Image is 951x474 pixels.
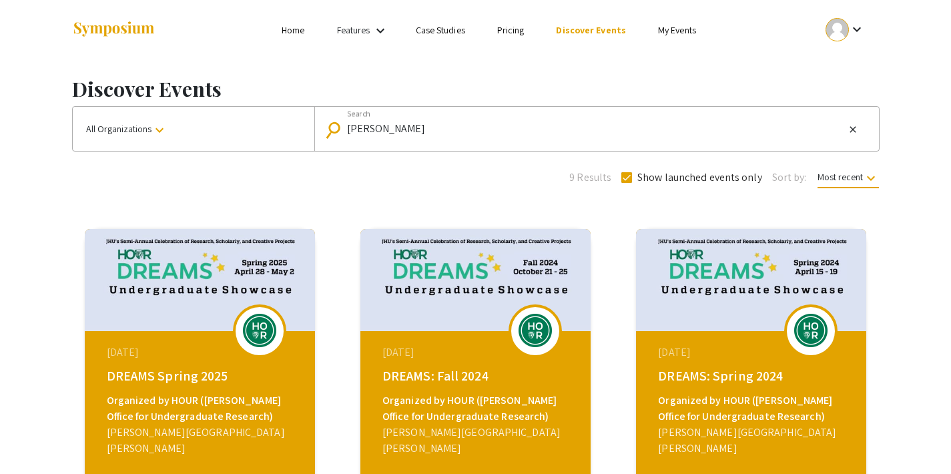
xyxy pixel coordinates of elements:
[372,23,388,39] mat-icon: Expand Features list
[107,393,296,425] div: Organized by HOUR ([PERSON_NAME] Office for Undergraduate Research)
[658,344,848,361] div: [DATE]
[85,229,315,331] img: dreams-spring-2025_eventCoverPhoto_df4d26__thumb.jpg
[497,24,525,36] a: Pricing
[282,24,304,36] a: Home
[360,229,591,331] img: dreams-fall-2024_eventCoverPhoto_0caa39__thumb.jpg
[382,425,572,457] div: [PERSON_NAME][GEOGRAPHIC_DATA][PERSON_NAME]
[637,170,762,186] span: Show launched events only
[849,21,865,37] mat-icon: Expand account dropdown
[72,21,155,39] img: Symposium by ForagerOne
[772,170,807,186] span: Sort by:
[791,314,831,347] img: dreams-spring-2024_eventLogo_346f6f_.png
[382,344,572,361] div: [DATE]
[107,425,296,457] div: [PERSON_NAME][GEOGRAPHIC_DATA][PERSON_NAME]
[807,165,890,189] button: Most recent
[818,171,879,188] span: Most recent
[636,229,866,331] img: dreams-spring-2024_eventCoverPhoto_ffb700__thumb.jpg
[658,425,848,457] div: [PERSON_NAME][GEOGRAPHIC_DATA][PERSON_NAME]
[72,77,880,101] h1: Discover Events
[10,414,57,464] iframe: Chat
[107,344,296,361] div: [DATE]
[240,314,280,347] img: dreams-spring-2025_eventLogo_7b54a7_.png
[382,366,572,386] div: DREAMS: Fall 2024
[569,170,611,186] span: 9 Results
[151,122,168,138] mat-icon: keyboard_arrow_down
[86,123,168,135] span: All Organizations
[337,24,370,36] a: Features
[658,24,696,36] a: My Events
[863,170,879,186] mat-icon: keyboard_arrow_down
[107,366,296,386] div: DREAMS Spring 2025
[515,314,555,347] img: dreams-fall-2024_eventLogo_ff6658_.png
[382,393,572,425] div: Organized by HOUR ([PERSON_NAME] Office for Undergraduate Research)
[327,118,346,142] mat-icon: Search
[845,122,861,138] button: Clear
[848,124,858,136] mat-icon: close
[658,366,848,386] div: DREAMS: Spring 2024
[658,393,848,425] div: Organized by HOUR ([PERSON_NAME] Office for Undergraduate Research)
[812,15,879,45] button: Expand account dropdown
[73,107,314,151] button: All Organizations
[556,24,626,36] a: Discover Events
[347,123,845,135] input: Looking for something specific?
[416,24,465,36] a: Case Studies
